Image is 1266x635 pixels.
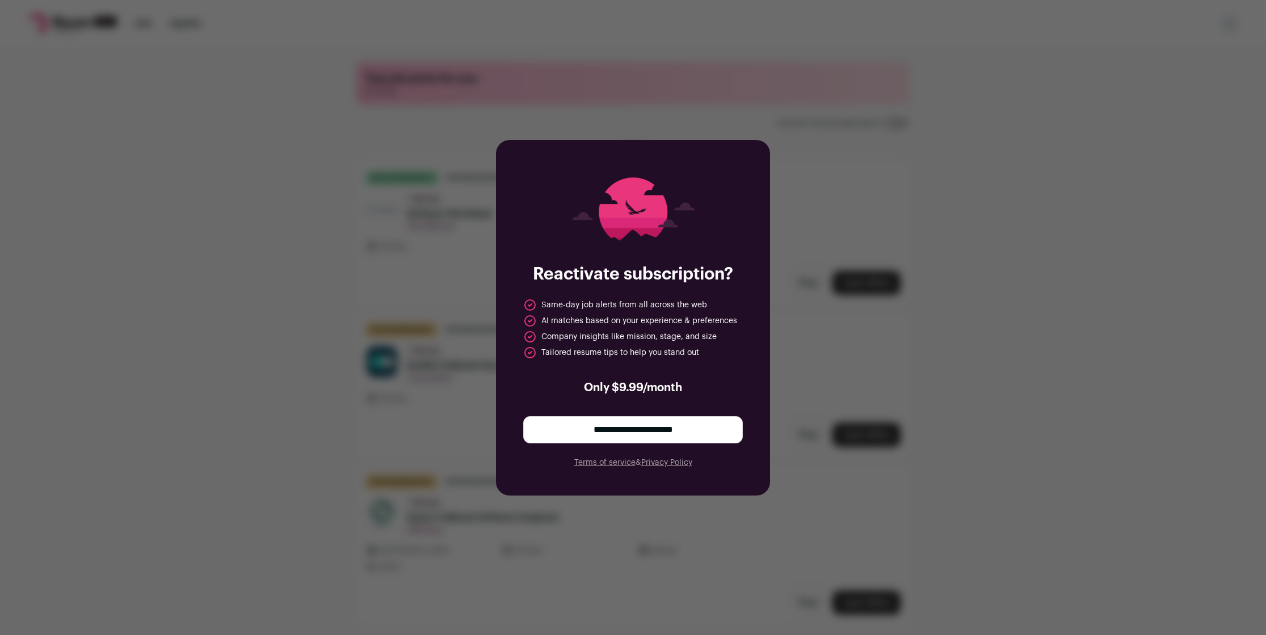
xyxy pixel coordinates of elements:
[523,298,707,312] li: Same-day job alerts from all across the web
[523,380,743,396] h3: Only $9.99/month
[523,264,743,285] h2: Reactivate subscription?
[523,314,737,328] li: AI matches based on your experience & preferences
[523,330,717,344] li: Company insights like mission, stage, and size
[556,167,710,251] img: raven-trial-ended-5da509e70badaa5614cbc484c644c433a0aa5dc1e95435468741dd5988ef2fc4.png
[523,346,699,359] li: Tailored resume tips to help you stand out
[523,457,743,468] p: &
[641,459,692,467] a: Privacy Policy
[574,459,636,467] a: Terms of service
